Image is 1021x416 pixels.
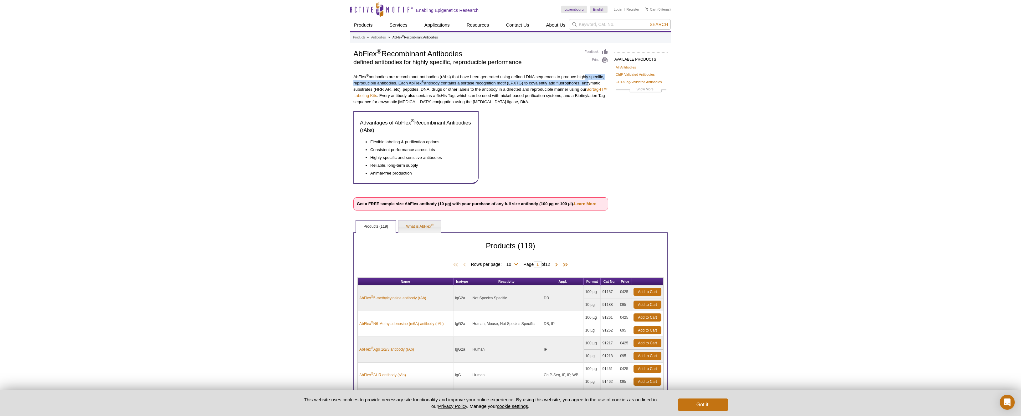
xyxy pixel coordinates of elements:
[584,337,601,350] td: 100 µg
[634,339,661,347] a: Add to Cart
[618,298,632,311] td: €95
[454,363,471,388] td: IgG
[560,262,569,268] span: Last Page
[1000,395,1015,410] div: Open Intercom Messenger
[542,278,583,286] th: Appl.
[411,119,414,124] sup: ®
[371,372,373,375] sup: ®
[616,64,636,70] a: All Antibodies
[590,6,608,13] a: English
[618,337,632,350] td: €425
[471,261,520,267] span: Rows per page:
[359,321,444,327] a: AbFlex®N6-Methyladenosine (m6A) antibody (rAb)
[584,375,601,388] td: 10 µg
[618,363,632,375] td: €425
[618,286,632,298] td: €425
[584,286,601,298] td: 100 µg
[377,48,382,55] sup: ®
[614,7,622,12] a: Login
[542,363,583,388] td: ChIP-Seq, IF, IP, WB
[357,243,664,255] h2: Products (119)
[601,363,618,375] td: 91461
[634,378,661,386] a: Add to Cart
[601,286,618,298] td: 91187
[569,19,671,30] input: Keyword, Cat. No.
[454,337,471,363] td: IgG2a
[542,311,583,337] td: DB, IP
[359,347,414,352] a: AbFlex®Ago 1/2/3 antibody (rAb)
[601,278,618,286] th: Cat No.
[370,139,466,145] li: Flexible labeling & purification options
[553,262,560,268] span: Next Page
[367,36,369,39] li: »
[371,321,373,324] sup: ®
[371,35,386,40] a: Antibodies
[359,372,406,378] a: AbFlex®AHR antibody (rAb)
[454,286,471,311] td: IgG2a
[386,19,411,31] a: Services
[454,278,471,286] th: Isotype
[370,153,466,161] li: Highly specific and sensitive antibodies
[634,326,661,334] a: Add to Cart
[584,298,601,311] td: 10 µg
[585,57,608,64] a: Print
[624,6,625,13] li: |
[601,337,618,350] td: 91217
[584,311,601,324] td: 100 µg
[471,388,542,414] td: Human
[293,396,668,409] p: This website uses cookies to provide necessary site functionality and improve your online experie...
[471,278,542,286] th: Reactivity
[471,311,542,337] td: Human, Mouse, Not Species Specific
[402,35,404,38] sup: ®
[601,375,618,388] td: 91462
[584,324,601,337] td: 10 µg
[648,22,670,27] button: Search
[584,363,601,375] td: 100 µg
[618,324,632,337] td: €95
[392,36,438,39] li: AbFlex Recombinant Antibodies
[614,52,668,63] h2: AVAILABLE PRODUCTS
[634,365,661,373] a: Add to Cart
[618,350,632,363] td: €95
[471,337,542,363] td: Human
[438,403,467,409] a: Privacy Policy
[454,311,471,337] td: IgG2a
[371,346,373,350] sup: ®
[616,79,662,85] a: CUT&Tag-Validated Antibodies
[634,352,661,360] a: Add to Cart
[542,337,583,363] td: IP
[650,22,668,27] span: Search
[398,221,441,233] a: What is AbFlex®
[350,19,376,31] a: Products
[634,301,661,309] a: Add to Cart
[421,19,454,31] a: Applications
[634,313,661,322] a: Add to Cart
[360,119,472,134] h3: Advantages of AbFlex Recombinant Antibodies (rAbs)
[542,286,583,311] td: DB
[388,36,390,39] li: »
[422,80,424,84] sup: ®
[370,161,466,169] li: Reliable, long-term supply
[634,288,661,296] a: Add to Cart
[601,298,618,311] td: 91188
[584,278,601,286] th: Format
[645,7,656,12] a: Cart
[353,35,365,40] a: Products
[601,324,618,337] td: 91262
[601,350,618,363] td: 91218
[584,388,601,401] td: 100 µg
[416,8,479,13] h2: Enabling Epigenetics Research
[353,74,608,105] p: AbFlex antibodies are recombinant antibodies (rAbs) that have been generated using defined DNA se...
[353,59,578,65] h2: defined antibodies for highly specific, reproducible performance
[357,201,596,206] strong: Get a FREE sample size AbFlex antibody (10 µg) with your purchase of any full size antibody (100 ...
[463,19,493,31] a: Resources
[601,311,618,324] td: 91261
[618,278,632,286] th: Price
[574,201,596,206] a: Learn More
[521,261,553,267] span: Page of
[645,6,671,13] li: (0 items)
[618,311,632,324] td: €425
[585,48,608,55] a: Feedback
[370,145,466,153] li: Consistent performance across lots
[616,72,655,77] a: ChIP-Validated Antibodies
